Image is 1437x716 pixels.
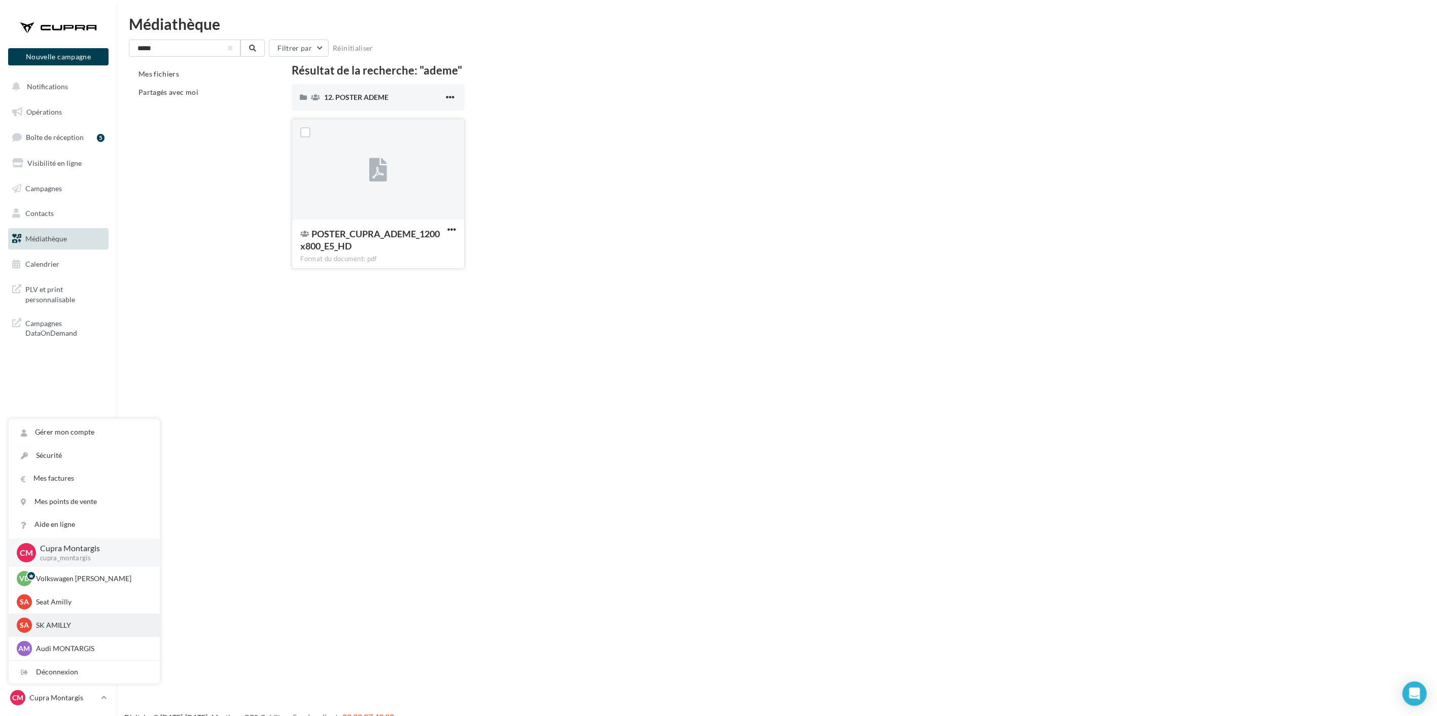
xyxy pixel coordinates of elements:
[20,547,33,558] span: CM
[6,126,111,148] a: Boîte de réception5
[6,278,111,308] a: PLV et print personnalisable
[12,693,23,703] span: CM
[25,260,59,268] span: Calendrier
[29,693,97,703] p: Cupra Montargis
[8,48,109,65] button: Nouvelle campagne
[9,467,160,490] a: Mes factures
[292,65,1371,76] div: Résultat de la recherche: "ademe"
[300,228,440,252] span: POSTER_CUPRA_ADEME_1200x800_E5_HD
[8,688,109,707] a: CM Cupra Montargis
[324,93,389,101] span: 12. POSTER ADEME
[9,513,160,536] a: Aide en ligne
[6,178,111,199] a: Campagnes
[6,228,111,249] a: Médiathèque
[36,643,148,654] p: Audi MONTARGIS
[25,234,67,243] span: Médiathèque
[26,133,84,141] span: Boîte de réception
[300,255,456,264] div: Format du document: pdf
[6,254,111,275] a: Calendrier
[138,69,179,78] span: Mes fichiers
[6,101,111,123] a: Opérations
[329,42,377,54] button: Réinitialiser
[6,153,111,174] a: Visibilité en ligne
[138,88,198,96] span: Partagés avec moi
[129,16,1425,31] div: Médiathèque
[25,184,62,192] span: Campagnes
[26,108,62,116] span: Opérations
[19,574,29,584] span: VD
[36,574,148,584] p: Volkswagen [PERSON_NAME]
[20,620,29,630] span: SA
[25,209,54,218] span: Contacts
[9,490,160,513] a: Mes points de vente
[36,597,148,607] p: Seat Amilly
[25,316,104,338] span: Campagnes DataOnDemand
[25,282,104,304] span: PLV et print personnalisable
[6,76,107,97] button: Notifications
[36,620,148,630] p: SK AMILLY
[40,554,144,563] p: cupra_montargis
[6,203,111,224] a: Contacts
[20,597,29,607] span: SA
[1403,682,1427,706] div: Open Intercom Messenger
[40,543,144,554] p: Cupra Montargis
[97,134,104,142] div: 5
[9,421,160,444] a: Gérer mon compte
[27,159,82,167] span: Visibilité en ligne
[9,661,160,684] div: Déconnexion
[9,444,160,467] a: Sécurité
[19,643,30,654] span: AM
[6,312,111,342] a: Campagnes DataOnDemand
[27,82,68,91] span: Notifications
[269,40,329,57] button: Filtrer par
